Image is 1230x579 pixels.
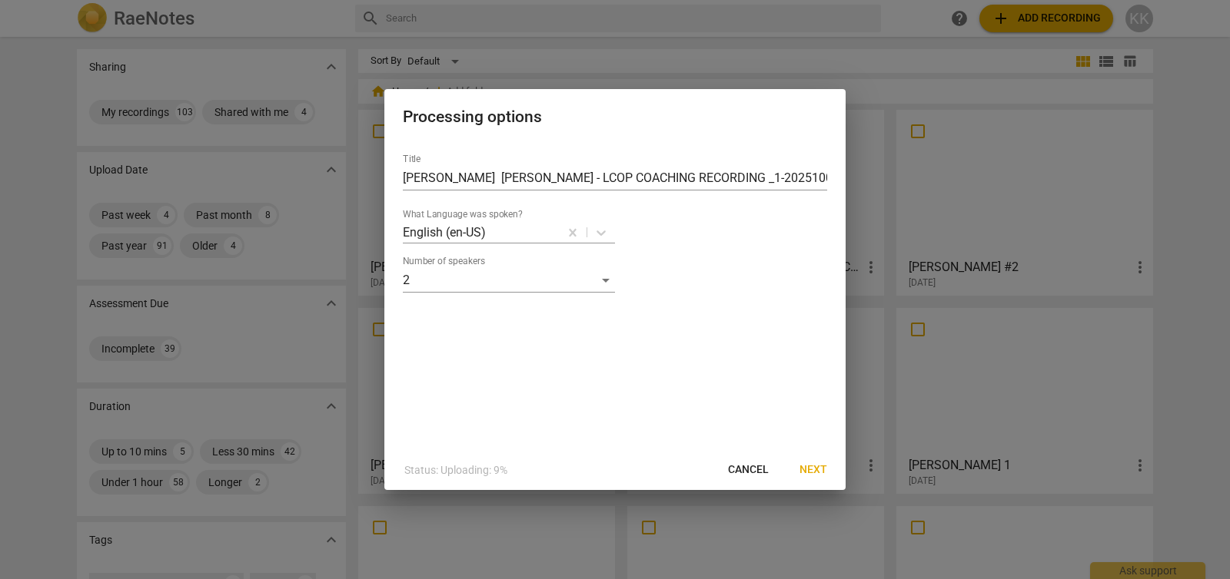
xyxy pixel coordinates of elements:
button: Next [787,456,839,484]
p: Status: Uploading: 9% [404,462,507,478]
button: Cancel [716,456,781,484]
p: English (en-US) [403,223,486,241]
span: Next [799,462,827,478]
label: Number of speakers [403,257,485,266]
label: What Language was spoken? [403,210,523,220]
div: 2 [403,268,615,293]
label: Title [403,155,421,164]
h2: Processing options [403,108,827,127]
span: Cancel [728,462,769,478]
